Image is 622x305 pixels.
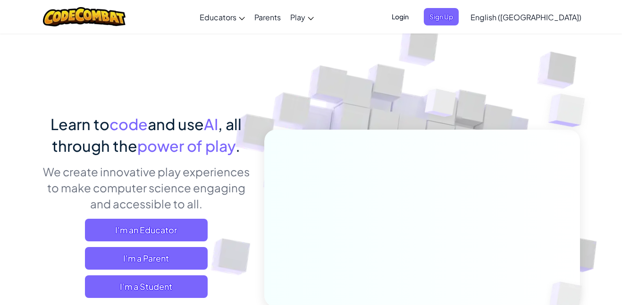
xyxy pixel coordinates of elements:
a: Educators [195,4,250,30]
span: Play [290,12,305,22]
a: Parents [250,4,286,30]
button: Login [386,8,414,25]
span: and use [148,115,204,133]
span: Learn to [50,115,109,133]
a: I'm a Parent [85,247,208,270]
span: English ([GEOGRAPHIC_DATA]) [471,12,581,22]
button: I'm a Student [85,275,208,298]
a: I'm an Educator [85,219,208,241]
span: AI [204,115,218,133]
button: Sign Up [424,8,459,25]
a: Play [286,4,319,30]
p: We create innovative play experiences to make computer science engaging and accessible to all. [42,164,250,212]
img: Overlap cubes [530,71,611,150]
img: CodeCombat logo [43,7,126,26]
span: code [109,115,148,133]
span: power of play [137,136,235,155]
span: Educators [200,12,236,22]
a: English ([GEOGRAPHIC_DATA]) [466,4,586,30]
img: Overlap cubes [407,70,475,140]
span: . [235,136,240,155]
